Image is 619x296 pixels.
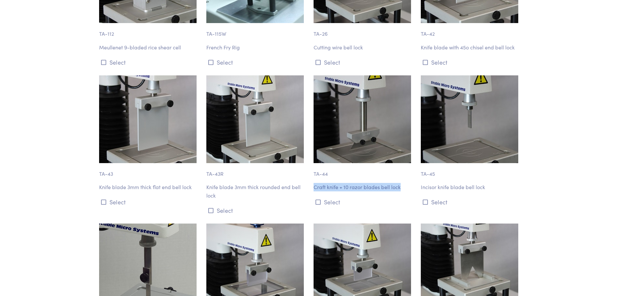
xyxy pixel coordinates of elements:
p: TA-45 [421,163,520,178]
p: TA-44 [314,163,413,178]
img: ta-43_flat-blade.jpg [99,75,197,163]
p: TA-42 [421,23,520,38]
p: TA-43R [206,163,306,178]
p: TA-26 [314,23,413,38]
button: Select [99,197,199,207]
button: Select [314,57,413,68]
p: Cutting wire bell lock [314,43,413,52]
img: ta-44_craft-knife.jpg [314,75,411,163]
p: Craft knife + 10 razor blades bell lock [314,183,413,191]
img: ta-45_incisor-blade2.jpg [421,75,518,163]
button: Select [206,205,306,216]
button: Select [421,57,520,68]
p: Knife blade with 45o chisel end bell lock [421,43,520,52]
p: French Fry Rig [206,43,306,52]
p: TA-112 [99,23,199,38]
button: Select [421,197,520,207]
button: Select [206,57,306,68]
button: Select [99,57,199,68]
p: TA-43 [99,163,199,178]
button: Select [314,197,413,207]
p: Incisor knife blade bell lock [421,183,520,191]
p: Knife blade 3mm thick flat end bell lock [99,183,199,191]
p: Meullenet 9-bladed rice shear cell [99,43,199,52]
p: Knife blade 3mm thick rounded end bell lock [206,183,306,199]
img: ta-43r_rounded-blade.jpg [206,75,304,163]
p: TA-115W [206,23,306,38]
